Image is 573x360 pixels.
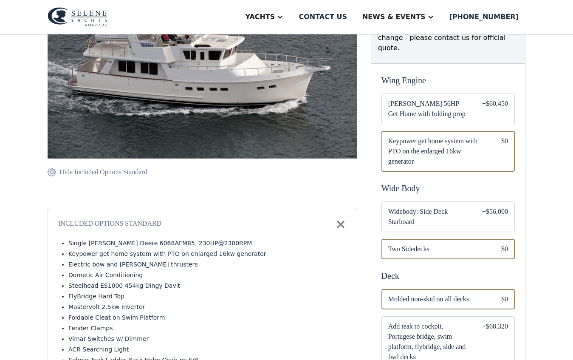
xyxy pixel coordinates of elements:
div: Contact us [299,12,347,22]
div: +$56,000 [482,207,508,227]
li: Dometic Air Conditioning [68,271,347,280]
li: Fender Clamps [68,324,347,333]
div: Wide Body [381,182,515,195]
span: Molded non-skid on all decks [388,294,488,304]
span: Two Sidedecks [388,244,488,254]
div: Yachts [245,12,275,22]
li: Vimar Switches w/ Dimmer [68,334,347,343]
li: Single [PERSON_NAME] Deere 6068AFM85, 230HP@2300RPM [68,239,347,248]
li: ACR Searching Light [68,345,347,354]
div: $0 [501,294,508,304]
span: Widebody: Side Deck Starboard [388,207,469,227]
li: Foldable Cleat on Swim Platform [68,313,347,322]
div: +$60,450 [482,99,508,119]
li: Electric bow and [PERSON_NAME] thrusters [68,260,347,269]
div: [PHONE_NUMBER] [449,12,519,22]
div: News & EVENTS [362,12,426,22]
a: Hide Included Options Standard [48,167,147,177]
img: icon [48,167,56,177]
span: Keypower get home system with PTO on the enlarged 16kw generator [388,136,488,167]
div: Wing Engine [381,74,515,87]
div: Hide Included Options Standard [59,167,147,177]
li: Keypower get home system with PTO on enlarged 16kw generator [68,249,347,258]
span: [PERSON_NAME] 56HP Get Home with folding prop [388,99,469,119]
div: Prices in USD, and subject to change - please contact us for official quote. [378,23,518,53]
img: icon [335,218,347,230]
li: Steelhead ES1000 454kg Dingy Davit [68,281,347,290]
div: $0 [501,136,508,167]
li: FlyBridge Hard Top [68,292,347,301]
div: $0 [501,244,508,254]
img: logo [48,7,107,27]
div: Deck [381,269,515,282]
div: Included Options Standard [58,218,161,230]
li: Mastervolt 2.5kw Inverter [68,303,347,312]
